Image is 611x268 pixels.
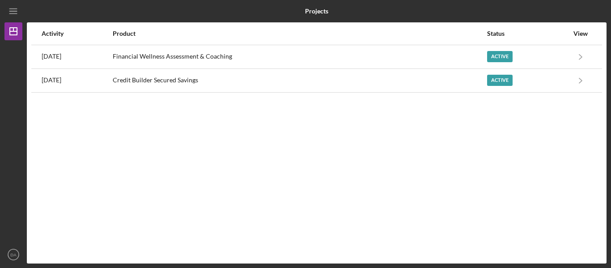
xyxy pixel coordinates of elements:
[42,53,61,60] time: 2025-08-28 16:34
[305,8,328,15] b: Projects
[487,30,569,37] div: Status
[113,30,487,37] div: Product
[487,75,513,86] div: Active
[4,246,22,264] button: DA
[487,51,513,62] div: Active
[113,69,487,92] div: Credit Builder Secured Savings
[42,77,61,84] time: 2025-08-26 14:29
[10,252,17,257] text: DA
[569,30,592,37] div: View
[113,46,487,68] div: Financial Wellness Assessment & Coaching
[42,30,112,37] div: Activity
